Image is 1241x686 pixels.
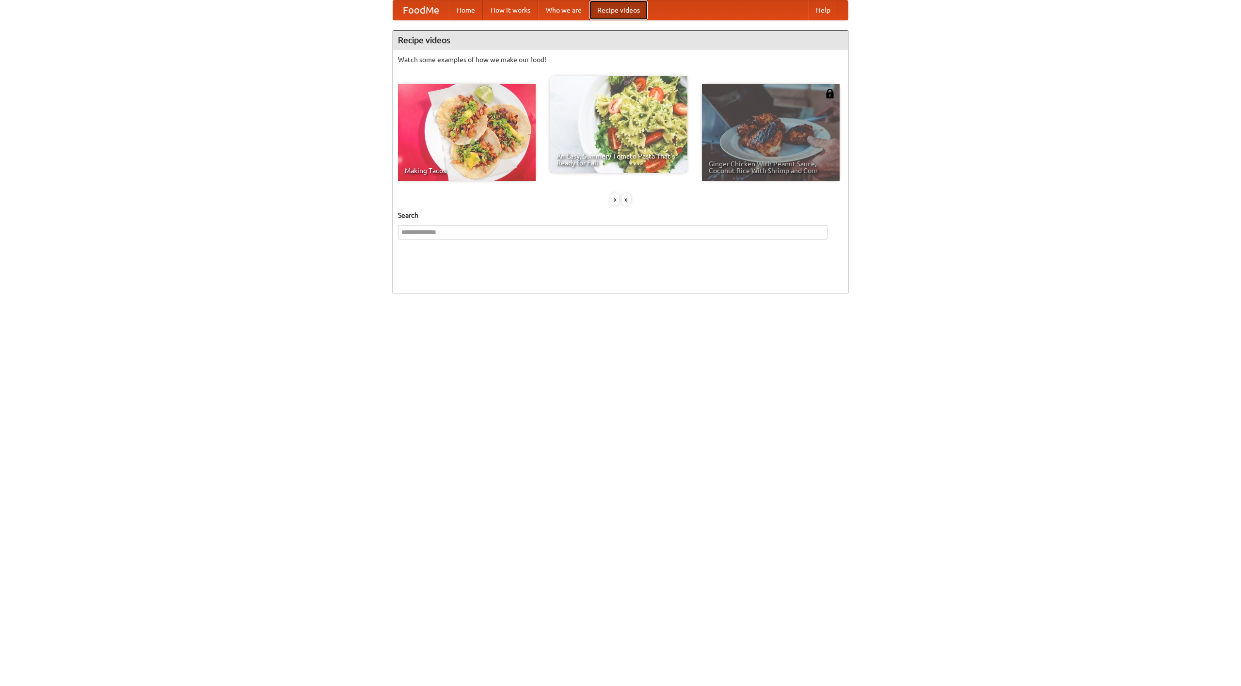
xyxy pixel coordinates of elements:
a: Help [808,0,838,20]
div: « [610,193,619,206]
a: Making Tacos [398,84,536,181]
div: » [622,193,631,206]
h5: Search [398,210,843,220]
a: Recipe videos [589,0,648,20]
a: FoodMe [393,0,449,20]
a: Who we are [538,0,589,20]
a: Home [449,0,483,20]
a: How it works [483,0,538,20]
p: Watch some examples of how we make our food! [398,55,843,64]
img: 483408.png [825,89,835,98]
span: An Easy, Summery Tomato Pasta That's Ready for Fall [557,153,681,166]
h4: Recipe videos [393,31,848,50]
a: An Easy, Summery Tomato Pasta That's Ready for Fall [550,76,687,173]
span: Making Tacos [405,167,529,174]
